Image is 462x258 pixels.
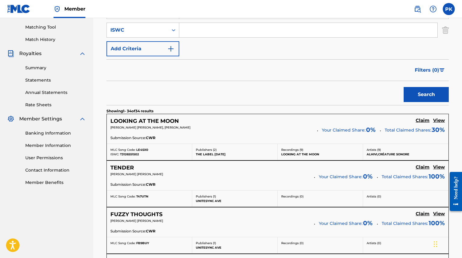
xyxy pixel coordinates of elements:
span: Your Claimed Share: [319,174,362,180]
span: Your Claimed Share: [322,127,365,133]
span: [PERSON_NAME] [PERSON_NAME] [110,219,163,223]
a: Match History [25,36,86,43]
iframe: Resource Center [445,166,462,216]
img: Delete Criterion [442,23,449,38]
img: Top Rightsholder [54,5,61,13]
span: Total Claimed Shares: [382,174,428,179]
a: View [433,118,445,124]
span: 30 % [432,125,445,134]
a: User Permissions [25,155,86,161]
p: Publishers ( 2 ) [196,148,274,152]
p: THE LABEL [DATE] [196,152,274,157]
span: Submission Source: [110,182,146,187]
a: Matching Tool [25,24,86,30]
span: LE4SX0 [136,148,148,152]
a: Rate Sheets [25,102,86,108]
p: Recordings ( 0 ) [281,194,359,199]
span: MLC Song Code: [110,194,135,198]
a: Statements [25,77,86,83]
p: Recordings ( 9 ) [281,148,359,152]
span: Member Settings [19,115,62,123]
span: Total Claimed Shares: [382,221,428,226]
h5: FUZZY THOUGHTS [110,211,162,218]
p: Publishers ( 1 ) [196,241,274,245]
span: T47UTN [136,194,148,198]
span: Royalties [19,50,42,57]
span: 0 % [363,172,373,181]
img: Member Settings [7,115,14,123]
span: ISWC: [110,152,119,156]
img: expand [79,115,86,123]
span: 100 % [429,219,445,228]
p: UNITESYNC AVE [196,199,274,203]
div: User Menu [443,3,455,15]
h5: View [433,164,445,170]
div: ISWC [110,26,165,34]
img: help [430,5,437,13]
span: Submission Source: [110,135,146,141]
img: search [414,5,421,13]
span: CWR [146,182,156,187]
h5: LOOKING AT THE MOON [110,118,179,125]
img: MLC Logo [7,5,30,13]
span: FB9BUY [136,241,149,245]
h5: Claim [416,164,430,170]
p: Artists ( 9 ) [367,148,445,152]
p: UNITESYNC AVE [196,245,274,250]
iframe: Chat Widget [432,229,462,258]
span: Member [64,5,85,12]
p: Recordings ( 0 ) [281,241,359,245]
img: Royalties [7,50,14,57]
span: 100 % [429,172,445,181]
h5: Claim [416,211,430,217]
button: Add Criteria [106,41,179,56]
a: Contact Information [25,167,86,173]
p: ALHIVI,CRÉATURE SONORE [367,152,445,157]
span: CWR [146,135,156,141]
a: View [433,211,445,218]
p: Artists ( 0 ) [367,241,445,245]
a: Banking Information [25,130,86,136]
p: LOOKING AT THE MOON [281,152,359,157]
span: Filters ( 0 ) [415,67,439,74]
span: CWR [146,228,156,234]
span: Total Claimed Shares: [385,127,431,133]
a: Member Benefits [25,179,86,186]
span: MLC Song Code: [110,241,135,245]
span: [PERSON_NAME] [PERSON_NAME], [PERSON_NAME] [110,126,190,129]
span: Submission Source: [110,228,146,234]
h5: View [433,118,445,123]
a: Summary [25,65,86,71]
a: Annual Statements [25,89,86,96]
img: 9d2ae6d4665cec9f34b9.svg [167,45,174,52]
span: 0 % [366,125,376,134]
img: expand [79,50,86,57]
span: T3126551502 [120,152,139,156]
button: Filters (0) [411,63,449,78]
button: Search [404,87,449,102]
p: Artists ( 0 ) [367,194,445,199]
h5: Claim [416,118,430,123]
span: 0 % [363,219,373,228]
div: Widget de chat [432,229,462,258]
p: Publishers ( 1 ) [196,194,274,199]
a: View [433,164,445,171]
span: MLC Song Code: [110,148,135,152]
h5: TENDER [110,164,134,171]
img: filter [439,68,445,72]
p: Showing 1 - 34 of 34 results [106,108,153,114]
span: Your Claimed Share: [319,220,362,227]
div: Help [427,3,439,15]
div: Glisser [434,235,437,253]
a: Public Search [411,3,423,15]
a: Member Information [25,142,86,149]
span: [PERSON_NAME] [PERSON_NAME] [110,172,163,176]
